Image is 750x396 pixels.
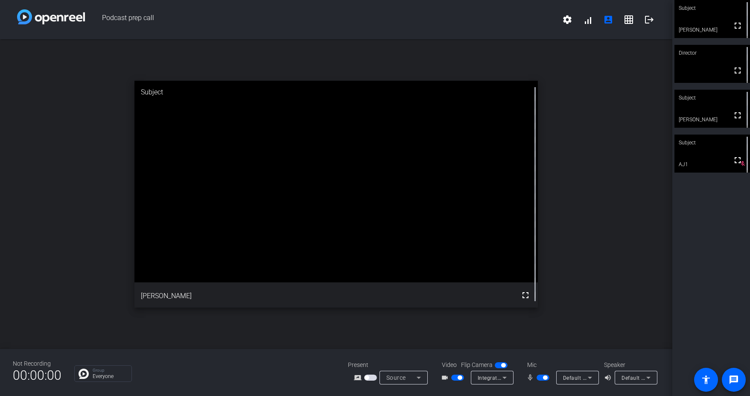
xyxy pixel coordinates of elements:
div: Director [674,45,750,61]
mat-icon: account_box [603,15,613,25]
mat-icon: screen_share_outline [354,373,364,383]
img: white-gradient.svg [17,9,85,24]
img: Chat Icon [79,369,89,379]
div: Speaker [604,361,655,370]
span: Integrated Webcam (1bcf:28cf) [478,374,556,381]
div: Subject [674,90,750,106]
span: Source [386,374,406,381]
div: Not Recording [13,359,61,368]
mat-icon: fullscreen [732,65,743,76]
span: 00:00:00 [13,365,61,386]
mat-icon: fullscreen [732,155,743,165]
mat-icon: videocam_outline [441,373,451,383]
div: Subject [674,135,750,151]
mat-icon: accessibility [701,375,711,385]
mat-icon: grid_on [624,15,634,25]
mat-icon: fullscreen [520,290,531,300]
mat-icon: logout [644,15,654,25]
div: Mic [519,361,604,370]
span: Video [442,361,457,370]
mat-icon: message [729,375,739,385]
div: Present [348,361,433,370]
mat-icon: volume_up [604,373,614,383]
button: signal_cellular_alt [578,9,598,30]
div: Subject [134,81,538,104]
p: Group [93,368,127,373]
mat-icon: settings [562,15,572,25]
mat-icon: fullscreen [732,21,743,31]
span: Default - Speakers (Realtek(R) Audio) [622,374,714,381]
mat-icon: fullscreen [732,110,743,120]
span: Podcast prep call [85,9,557,30]
mat-icon: mic_none [526,373,537,383]
span: Default - Microphone Array (Realtek(R) Audio) [563,374,677,381]
span: Flip Camera [461,361,493,370]
p: Everyone [93,374,127,379]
